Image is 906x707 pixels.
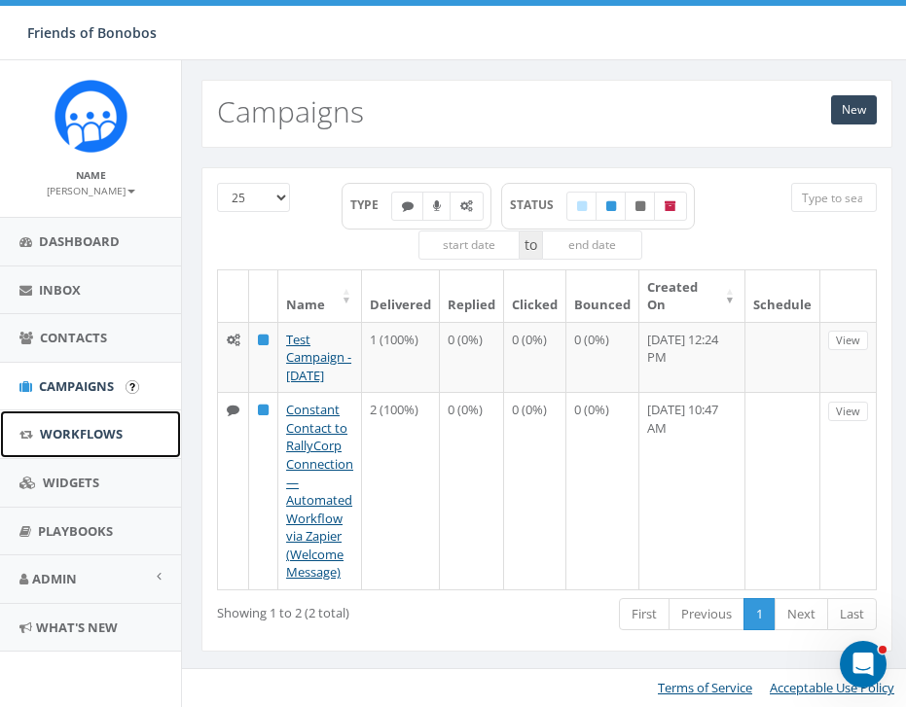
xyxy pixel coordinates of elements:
[510,196,567,213] span: STATUS
[450,192,484,221] label: Automated Message
[54,80,127,153] img: Rally_Corp_Icon.png
[39,281,81,299] span: Inbox
[362,270,440,322] th: Delivered
[606,200,616,212] i: Published
[362,322,440,393] td: 1 (100%)
[126,380,139,394] input: Submit
[577,200,587,212] i: Draft
[258,404,269,416] i: Published
[635,200,645,212] i: Unpublished
[770,679,894,696] a: Acceptable Use Policy
[40,329,107,346] span: Contacts
[27,23,157,42] span: Friends of Bonobos
[625,192,656,221] label: Unpublished
[639,322,745,393] td: [DATE] 12:24 PM
[217,596,475,622] div: Showing 1 to 2 (2 total)
[433,200,441,212] i: Ringless Voice Mail
[227,404,239,416] i: Text SMS
[566,192,598,221] label: Draft
[36,619,118,636] span: What's New
[619,598,670,630] a: First
[39,232,120,250] span: Dashboard
[350,196,392,213] span: TYPE
[745,270,820,322] th: Schedule
[639,392,745,589] td: [DATE] 10:47 AM
[566,392,639,589] td: 0 (0%)
[38,522,113,540] span: Playbooks
[504,322,566,393] td: 0 (0%)
[827,598,877,630] a: Last
[76,168,106,182] small: Name
[217,95,364,127] h2: Campaigns
[520,230,542,260] span: to
[658,679,752,696] a: Terms of Service
[47,184,135,197] small: [PERSON_NAME]
[422,192,452,221] label: Ringless Voice Mail
[743,598,776,630] a: 1
[566,270,639,322] th: Bounced
[278,270,362,322] th: Name: activate to sort column ascending
[828,331,868,351] a: View
[542,230,643,260] input: end date
[227,334,240,346] i: Automated Message
[775,598,828,630] a: Next
[440,322,504,393] td: 0 (0%)
[831,95,877,124] a: New
[362,392,440,589] td: 2 (100%)
[286,331,351,384] a: Test Campaign - [DATE]
[639,270,745,322] th: Created On: activate to sort column ascending
[47,181,135,198] a: [PERSON_NAME]
[669,598,744,630] a: Previous
[440,270,504,322] th: Replied
[840,641,887,688] iframe: Intercom live chat
[654,192,687,221] label: Archived
[460,200,473,212] i: Automated Message
[418,230,520,260] input: start date
[391,192,424,221] label: Text SMS
[596,192,627,221] label: Published
[43,474,99,491] span: Widgets
[504,392,566,589] td: 0 (0%)
[40,425,123,442] span: Workflows
[504,270,566,322] th: Clicked
[566,322,639,393] td: 0 (0%)
[286,401,353,581] a: Constant Contact to RallyCorp Connection — Automated Workflow via Zapier (Welcome Message)
[32,570,77,587] span: Admin
[828,402,868,422] a: View
[440,392,504,589] td: 0 (0%)
[402,200,414,212] i: Text SMS
[258,334,269,346] i: Published
[39,377,114,395] span: Campaigns
[791,183,877,212] input: Type to search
